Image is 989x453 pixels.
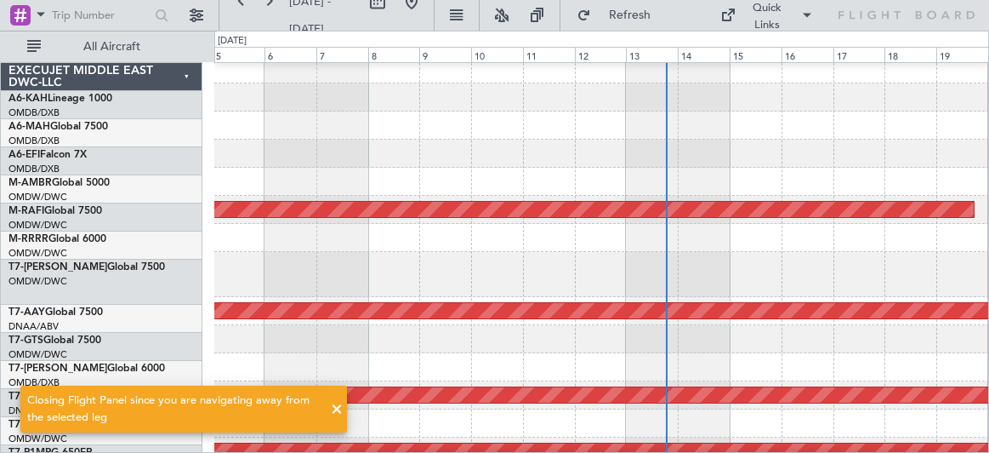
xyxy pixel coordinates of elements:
div: 7 [316,47,368,62]
div: 9 [419,47,471,62]
span: Refresh [594,9,666,21]
span: M-RAFI [9,206,44,216]
a: DNAA/ABV [9,320,59,333]
a: OMDW/DWC [9,275,67,288]
span: M-AMBR [9,178,52,188]
div: 19 [936,47,988,62]
span: A6-EFI [9,150,40,160]
a: T7-AAYGlobal 7500 [9,307,103,318]
span: T7-[PERSON_NAME] [9,364,107,374]
div: 5 [213,47,264,62]
a: A6-KAHLineage 1000 [9,94,112,104]
a: OMDW/DWC [9,348,67,361]
a: A6-EFIFalcon 7X [9,150,87,160]
div: 8 [368,47,420,62]
input: Trip Number [52,3,150,28]
a: OMDB/DXB [9,135,60,147]
div: 15 [730,47,782,62]
a: M-RAFIGlobal 7500 [9,206,102,216]
a: OMDW/DWC [9,191,67,204]
div: 17 [833,47,885,62]
span: T7-[PERSON_NAME] [9,262,107,272]
a: OMDB/DXB [9,106,60,119]
a: T7-[PERSON_NAME]Global 7500 [9,262,165,272]
a: T7-[PERSON_NAME]Global 6000 [9,364,165,374]
span: T7-AAY [9,307,45,318]
span: M-RRRR [9,234,48,244]
div: 10 [471,47,523,62]
span: All Aircraft [44,41,179,53]
div: 6 [264,47,316,62]
a: M-AMBRGlobal 5000 [9,178,110,188]
a: T7-GTSGlobal 7500 [9,335,101,346]
button: All Aircraft [19,33,185,60]
div: 18 [884,47,936,62]
a: OMDB/DXB [9,163,60,175]
div: 13 [626,47,678,62]
a: OMDW/DWC [9,219,67,232]
div: 16 [782,47,833,62]
a: A6-MAHGlobal 7500 [9,122,108,132]
div: 14 [678,47,730,62]
span: A6-MAH [9,122,50,132]
button: Refresh [569,2,671,29]
a: M-RRRRGlobal 6000 [9,234,106,244]
span: A6-KAH [9,94,48,104]
button: Quick Links [712,2,822,29]
a: OMDW/DWC [9,247,67,260]
span: T7-GTS [9,335,43,346]
div: 11 [523,47,575,62]
div: 12 [575,47,627,62]
div: Closing Flight Panel since you are navigating away from the selected leg [27,393,321,426]
div: [DATE] [218,34,247,49]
